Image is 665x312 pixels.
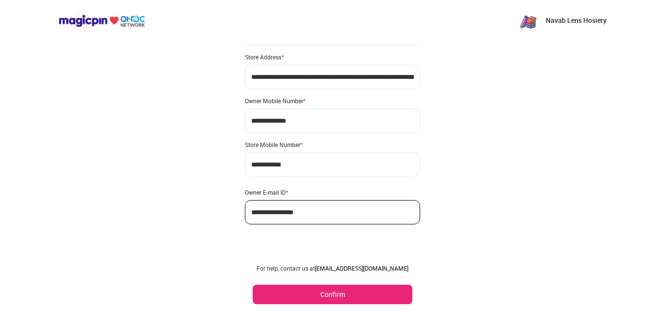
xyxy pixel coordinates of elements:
div: Store Address [245,53,420,61]
img: zN8eeJ7_1yFC7u6ROh_yaNnuSMByXp4ytvKet0ObAKR-3G77a2RQhNqTzPi8_o_OMQ7Yu_PgX43RpeKyGayj_rdr-Pw [518,11,538,30]
div: Owner E-mail ID [245,188,420,196]
div: Owner Mobile Number [245,97,420,105]
div: For help, contact us at [253,264,412,272]
a: [EMAIL_ADDRESS][DOMAIN_NAME] [315,264,408,272]
img: ondc-logo-new-small.8a59708e.svg [58,14,145,27]
div: Store Mobile Number [245,141,420,148]
button: Confirm [253,285,412,304]
p: Navab Lens Hosiery [546,16,607,25]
